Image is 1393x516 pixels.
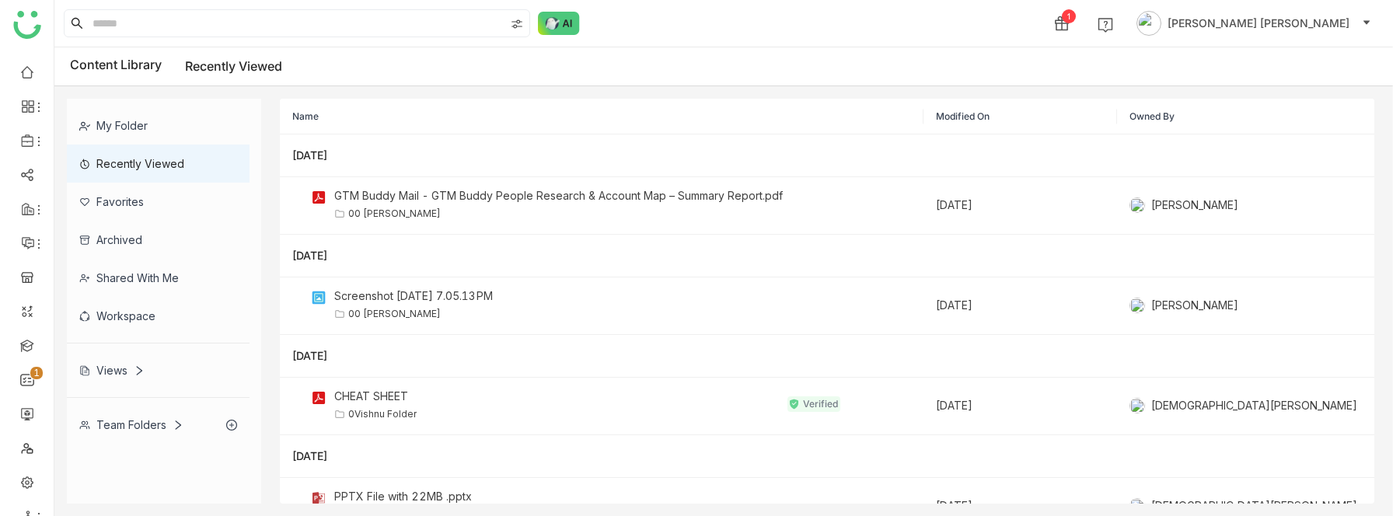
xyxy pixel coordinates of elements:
[1129,298,1145,313] img: 684a95ac82a3912df7c0cd3b
[30,367,43,379] nz-badge-sup: 1
[67,259,250,297] div: Shared with me
[311,290,326,305] img: png.svg
[923,378,1116,435] td: [DATE]
[787,396,840,412] div: Verified
[334,309,345,319] img: folder.svg
[334,208,345,219] img: folder.svg
[1136,11,1161,36] img: avatar
[334,390,408,403] a: CHEAT SHEET
[348,407,417,422] div: 0Vishnu Folder
[1133,11,1374,36] button: [PERSON_NAME] [PERSON_NAME]
[185,58,282,74] a: Recently Viewed
[1062,9,1076,23] div: 1
[334,490,472,503] a: PPTX File with 22MB .pptx
[311,390,326,406] img: pdf.svg
[1129,400,1362,411] div: [DEMOGRAPHIC_DATA][PERSON_NAME]
[79,418,183,431] div: Team Folders
[1129,498,1145,514] img: 684a9b06de261c4b36a3cf65
[311,190,326,205] img: pdf.svg
[348,207,441,221] div: 00 [PERSON_NAME]
[292,347,911,364] div: [DATE]
[292,247,911,264] div: [DATE]
[79,364,145,377] div: Views
[292,147,911,164] div: [DATE]
[1129,398,1145,413] img: 684a9b06de261c4b36a3cf65
[511,18,523,30] img: search-type.svg
[67,183,250,221] div: Favorites
[334,409,345,420] img: folder.svg
[1168,15,1349,32] span: [PERSON_NAME] [PERSON_NAME]
[292,448,911,465] div: [DATE]
[67,106,250,145] div: My Folder
[311,490,326,506] img: pptx.svg
[334,290,493,302] a: Screenshot [DATE] 7.05.13 PM
[923,99,1116,134] th: Modified On
[334,190,783,202] a: GTM Buddy Mail - GTM Buddy People Research & Account Map – Summary Report.pdf
[33,365,40,381] p: 1
[13,11,41,39] img: logo
[1129,197,1145,213] img: 6860d480bc89cb0674c8c7e9
[70,57,282,76] div: Content Library
[538,12,580,35] img: ask-buddy-normal.svg
[790,399,798,410] img: verified.svg
[67,221,250,259] div: Archived
[923,177,1116,235] td: [DATE]
[1129,500,1362,511] div: [DEMOGRAPHIC_DATA][PERSON_NAME]
[1098,17,1113,33] img: help.svg
[67,297,250,335] div: Workspace
[280,99,923,134] th: Name
[1129,300,1362,311] div: [PERSON_NAME]
[67,145,250,183] div: Recently Viewed
[348,307,441,322] div: 00 [PERSON_NAME]
[923,277,1116,335] td: [DATE]
[1129,200,1362,211] div: [PERSON_NAME]
[1117,99,1374,134] th: Owned By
